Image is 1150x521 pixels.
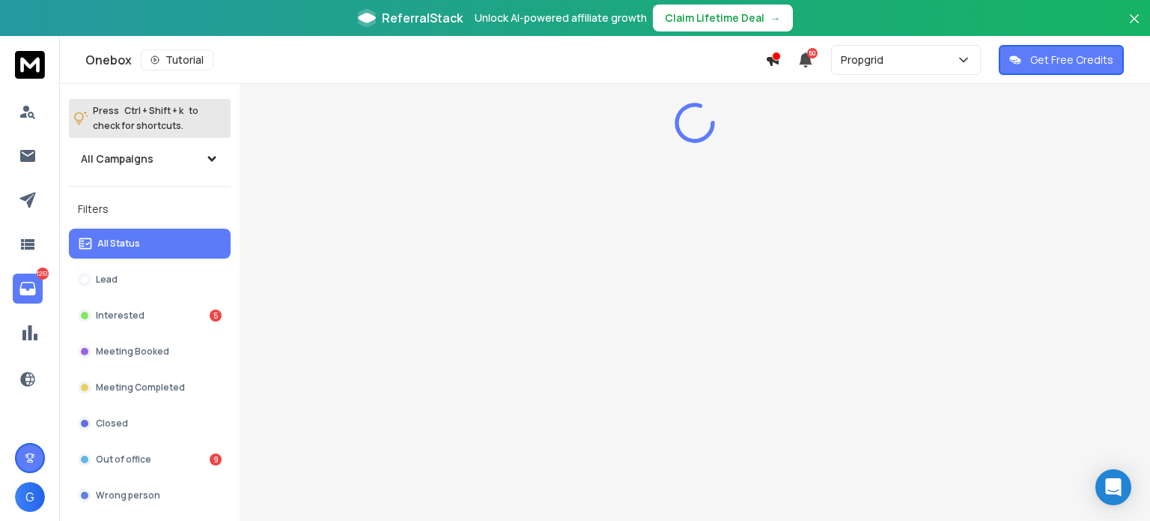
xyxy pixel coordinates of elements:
[69,265,231,295] button: Lead
[13,274,43,304] a: 1251
[96,382,185,394] p: Meeting Completed
[653,4,793,31] button: Claim Lifetime Deal→
[382,9,463,27] span: ReferralStack
[69,445,231,475] button: Out of office9
[475,10,647,25] p: Unlock AI-powered affiliate growth
[81,151,153,166] h1: All Campaigns
[96,310,144,322] p: Interested
[999,45,1124,75] button: Get Free Credits
[96,454,151,466] p: Out of office
[770,10,781,25] span: →
[69,144,231,174] button: All Campaigns
[1095,469,1131,505] div: Open Intercom Messenger
[37,268,49,280] p: 1251
[210,454,222,466] div: 9
[69,481,231,511] button: Wrong person
[122,102,186,119] span: Ctrl + Shift + k
[210,310,222,322] div: 5
[69,373,231,403] button: Meeting Completed
[1125,9,1144,45] button: Close banner
[841,52,889,67] p: Propgrid
[69,301,231,331] button: Interested5
[807,48,818,58] span: 50
[69,409,231,439] button: Closed
[85,49,765,70] div: Onebox
[69,229,231,259] button: All Status
[69,199,231,220] h3: Filters
[96,274,118,286] p: Lead
[1030,52,1113,67] p: Get Free Credits
[93,103,198,133] p: Press to check for shortcuts.
[97,238,140,250] p: All Status
[69,337,231,367] button: Meeting Booked
[141,49,213,70] button: Tutorial
[15,482,45,512] button: G
[96,490,160,502] p: Wrong person
[96,346,169,358] p: Meeting Booked
[96,418,128,430] p: Closed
